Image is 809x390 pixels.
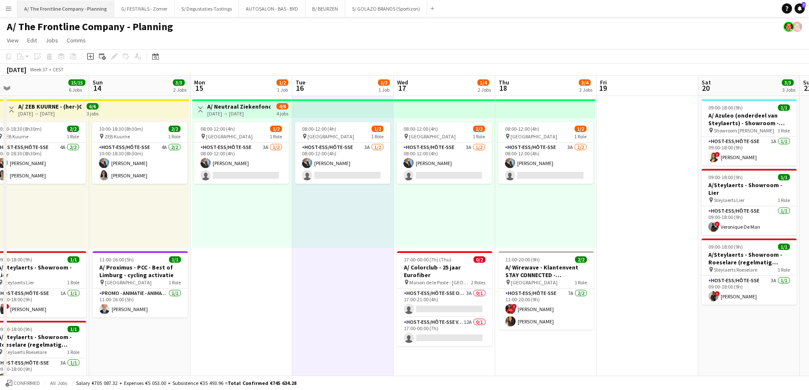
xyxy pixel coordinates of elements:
[409,279,471,286] span: Maison de le Poste - [GEOGRAPHIC_DATA]
[497,83,509,93] span: 18
[67,349,79,355] span: 1 Role
[714,197,744,203] span: Steylaerts Lier
[104,133,130,140] span: ZEB Kuurne
[579,87,592,93] div: 2 Jobs
[505,256,540,263] span: 11:00-20:00 (9h)
[702,181,797,196] h3: A/Steylaerts - Showroom - Lier
[169,256,181,263] span: 1/1
[3,133,28,140] span: ZEB Kuurne
[397,143,492,184] app-card-role: Host-ess/Hôte-sse3A1/208:00-12:00 (4h)[PERSON_NAME]
[194,143,289,184] app-card-role: Host-ess/Hôte-sse3A1/208:00-12:00 (4h)[PERSON_NAME]
[67,126,79,132] span: 2/2
[17,0,114,17] button: A/ The Frontline Company - Planning
[397,317,492,346] app-card-role: Host-ess/Hôte-sse Vestiaire12A0/117:00-00:00 (7h)
[194,79,205,86] span: Mon
[499,264,594,279] h3: A/ Wirewave - Klantenvent STAY CONNECTED - [GEOGRAPHIC_DATA]
[397,122,492,184] app-job-card: 08:00-12:00 (4h)1/2 [GEOGRAPHIC_DATA]1 RoleHost-ess/Hôte-sse3A1/208:00-12:00 (4h)[PERSON_NAME]
[702,206,797,235] app-card-role: Host-ess/Hôte-sse1/109:00-18:00 (9h)!Veronique De Man
[498,143,593,184] app-card-role: Host-ess/Hôte-sse3A1/208:00-12:00 (4h)[PERSON_NAME]
[295,122,390,184] app-job-card: 08:00-12:00 (4h)1/2 [GEOGRAPHIC_DATA]1 RoleHost-ess/Hôte-sse3A1/208:00-12:00 (4h)[PERSON_NAME]
[397,79,408,86] span: Wed
[782,87,795,93] div: 3 Jobs
[702,99,797,166] div: 09:00-18:00 (9h)1/1A/ Azuleo (onderdeel van Steylaerts) - Showroom - Wijnegem (28/09 + 12/10 + 19...
[397,264,492,279] h3: A/ Colorclub - 25 jaar Eurofiber
[93,264,188,279] h3: A/ Proximus - PCC - Best of Limburg - cycling activatie
[600,79,607,86] span: Fri
[498,122,593,184] app-job-card: 08:00-12:00 (4h)1/2 [GEOGRAPHIC_DATA]1 RoleHost-ess/Hôte-sse3A1/208:00-12:00 (4h)[PERSON_NAME]
[409,133,456,140] span: [GEOGRAPHIC_DATA]
[714,267,757,273] span: Steylaerts Roeselare
[708,174,743,180] span: 09:00-18:00 (9h)
[194,122,289,184] app-job-card: 08:00-12:00 (4h)1/2 [GEOGRAPHIC_DATA]1 RoleHost-ess/Hôte-sse3A1/208:00-12:00 (4h)[PERSON_NAME]
[473,126,485,132] span: 1/2
[778,174,790,180] span: 1/1
[92,122,187,184] app-job-card: 10:00-18:30 (8h30m)2/2 ZEB Kuurne1 RoleHost-ess/Hôte-sse4A2/210:00-18:30 (8h30m)[PERSON_NAME][PER...
[173,87,186,93] div: 2 Jobs
[708,104,743,111] span: 09:00-18:00 (9h)
[68,326,79,332] span: 1/1
[511,279,558,286] span: [GEOGRAPHIC_DATA]
[76,380,296,386] div: Salary €705 087.32 + Expenses €5 053.00 + Subsistence €35 493.96 =
[93,251,188,317] app-job-card: 11:00-16:00 (5h)1/1A/ Proximus - PCC - Best of Limburg - cycling activatie [GEOGRAPHIC_DATA]1 Rol...
[28,66,49,73] span: Week 37
[702,169,797,235] app-job-card: 09:00-18:00 (9h)1/1A/Steylaerts - Showroom - Lier Steylaerts Lier1 RoleHost-ess/Hôte-sse1/109:00-...
[473,133,485,140] span: 1 Role
[499,251,594,330] div: 11:00-20:00 (9h)2/2A/ Wirewave - Klantenvent STAY CONNECTED - [GEOGRAPHIC_DATA] [GEOGRAPHIC_DATA]...
[784,22,794,32] app-user-avatar: Peter Desart
[99,256,134,263] span: 11:00-16:00 (5h)
[471,279,485,286] span: 2 Roles
[371,133,383,140] span: 1 Role
[302,126,336,132] span: 08:00-12:00 (4h)
[296,79,305,86] span: Tue
[474,256,485,263] span: 0/2
[345,0,427,17] button: S/ GOLAZO BRANDS (Sportizon)
[702,79,711,86] span: Sat
[307,133,354,140] span: [GEOGRAPHIC_DATA]
[715,291,720,296] span: !
[3,349,47,355] span: Steylaerts Roeselare
[295,143,390,184] app-card-role: Host-ess/Hôte-sse3A1/208:00-12:00 (4h)[PERSON_NAME]
[372,126,383,132] span: 1/2
[404,256,451,263] span: 17:00-00:00 (7h) (Thu)
[207,103,271,110] h3: A/ Neutraal Ziekenfonds Vlaanderen (NZVL) - [GEOGRAPHIC_DATA] - 15-18/09
[792,22,802,32] app-user-avatar: Peter Desart
[91,83,103,93] span: 14
[67,133,79,140] span: 1 Role
[294,83,305,93] span: 16
[715,152,720,157] span: !
[276,109,288,117] div: 4 jobs
[702,238,797,305] div: 09:00-18:00 (9h)1/1A/Steylaerts - Showroom - Roeselare (regelmatig terugkerende opdracht) Steylae...
[69,87,85,93] div: 6 Jobs
[397,251,492,346] app-job-card: 17:00-00:00 (7h) (Thu)0/2A/ Colorclub - 25 jaar Eurofiber Maison de le Poste - [GEOGRAPHIC_DATA]2...
[68,79,85,86] span: 15/15
[778,244,790,250] span: 1/1
[168,133,180,140] span: 1 Role
[93,79,103,86] span: Sun
[169,279,181,286] span: 1 Role
[802,2,806,8] span: 7
[42,35,62,46] a: Jobs
[87,103,99,109] span: 6/6
[63,35,89,46] a: Comms
[7,65,26,74] div: [DATE]
[575,256,587,263] span: 2/2
[702,251,797,266] h3: A/Steylaerts - Showroom - Roeselare (regelmatig terugkerende opdracht)
[478,87,491,93] div: 2 Jobs
[277,87,288,93] div: 1 Job
[4,379,41,388] button: Confirmed
[708,244,743,250] span: 09:00-18:00 (9h)
[3,279,34,286] span: Steylaerts Lier
[505,126,539,132] span: 08:00-12:00 (4h)
[305,0,345,17] button: B/ BEURZEN
[702,112,797,127] h3: A/ Azuleo (onderdeel van Steylaerts) - Showroom - Wijnegem (28/09 + 12/10 + 19/10)
[778,267,790,273] span: 1 Role
[378,79,390,86] span: 1/2
[45,36,58,44] span: Jobs
[206,133,253,140] span: [GEOGRAPHIC_DATA]
[782,79,794,86] span: 3/3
